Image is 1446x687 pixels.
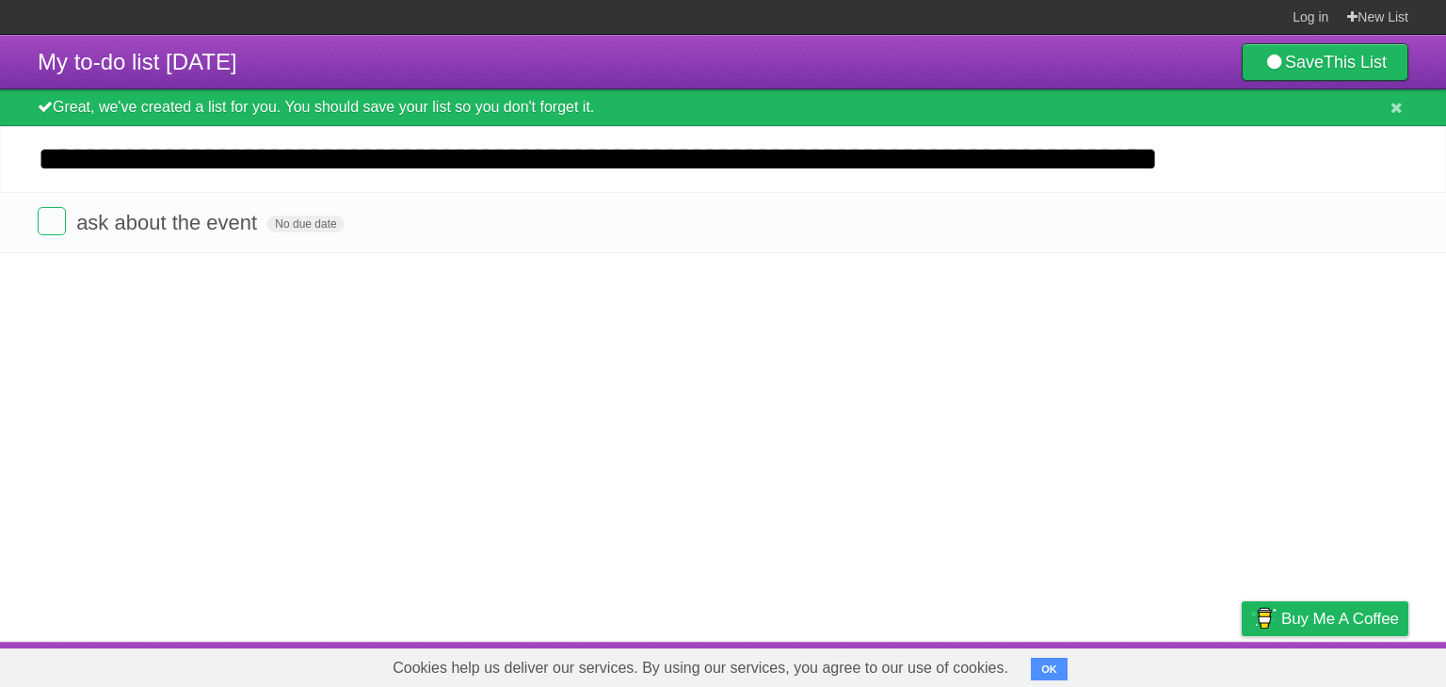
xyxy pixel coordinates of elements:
label: Done [38,207,66,235]
img: Buy me a coffee [1251,602,1277,634]
button: OK [1031,658,1068,680]
a: Developers [1053,647,1130,682]
span: Cookies help us deliver our services. By using our services, you agree to our use of cookies. [374,649,1027,687]
a: SaveThis List [1242,43,1408,81]
span: Buy me a coffee [1281,602,1399,635]
span: My to-do list [DATE] [38,49,237,74]
b: This List [1324,53,1387,72]
a: Terms [1153,647,1195,682]
a: About [991,647,1031,682]
a: Privacy [1217,647,1266,682]
a: Buy me a coffee [1242,601,1408,636]
span: No due date [267,216,344,232]
span: ask about the event [76,211,262,234]
a: Suggest a feature [1290,647,1408,682]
